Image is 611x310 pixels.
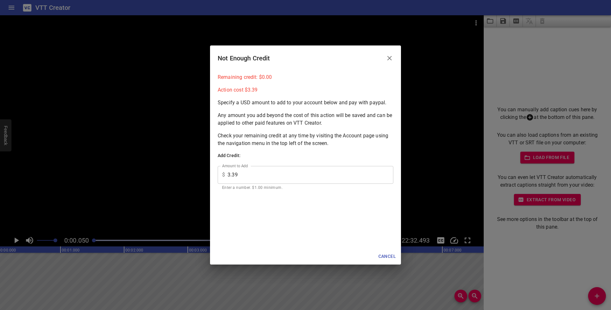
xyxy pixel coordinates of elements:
[228,166,393,184] input: 1.00
[218,99,393,107] p: Specify a USD amount to add to your account below and pay with paypal.
[218,86,393,94] p: Action cost $ 3.39
[218,132,393,147] p: Check your remaining credit at any time by visiting the Account page using the navigation menu in...
[378,252,396,260] span: Cancel
[218,53,270,63] h6: Not Enough Credit
[218,112,393,127] p: Any amount you add beyond the cost of this action will be saved and can be applied to other paid ...
[382,51,397,66] button: Close
[218,194,393,244] iframe: PayPal
[218,73,393,81] p: Remaining credit: $ 0.00
[222,185,389,191] p: Enter a number. $1.00 minimum.
[218,152,393,159] h6: Add Credit:
[222,171,225,179] p: $
[376,251,398,262] button: Cancel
